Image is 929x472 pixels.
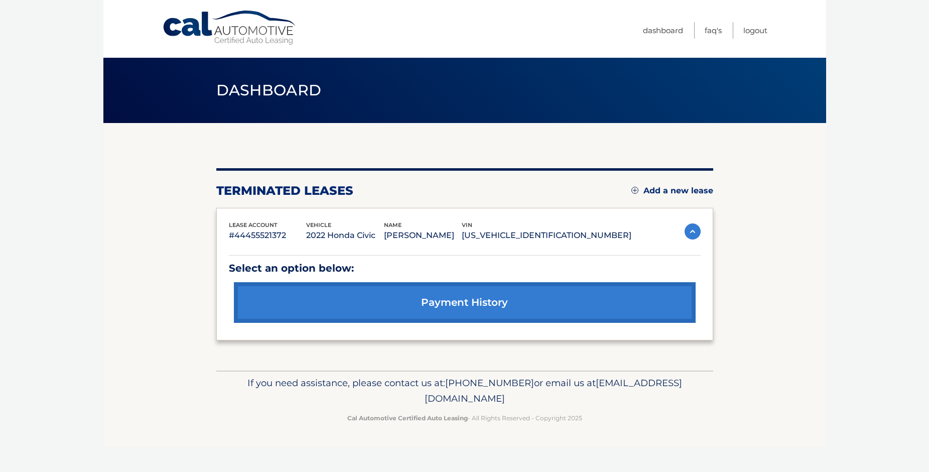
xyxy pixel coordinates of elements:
strong: Cal Automotive Certified Auto Leasing [347,414,468,422]
a: Dashboard [643,22,683,39]
img: add.svg [631,187,638,194]
img: accordion-active.svg [685,223,701,240]
p: [US_VEHICLE_IDENTIFICATION_NUMBER] [462,228,631,243]
p: #44455521372 [229,228,307,243]
span: lease account [229,221,278,228]
p: If you need assistance, please contact us at: or email us at [223,375,707,407]
h2: terminated leases [216,183,353,198]
a: FAQ's [705,22,722,39]
p: [PERSON_NAME] [384,228,462,243]
span: Dashboard [216,81,322,99]
span: [PHONE_NUMBER] [445,377,534,389]
a: Add a new lease [631,186,713,196]
span: vehicle [306,221,331,228]
a: Cal Automotive [162,10,298,46]
span: name [384,221,402,228]
a: payment history [234,282,696,323]
span: vin [462,221,472,228]
p: - All Rights Reserved - Copyright 2025 [223,413,707,423]
p: 2022 Honda Civic [306,228,384,243]
p: Select an option below: [229,260,701,277]
a: Logout [743,22,767,39]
